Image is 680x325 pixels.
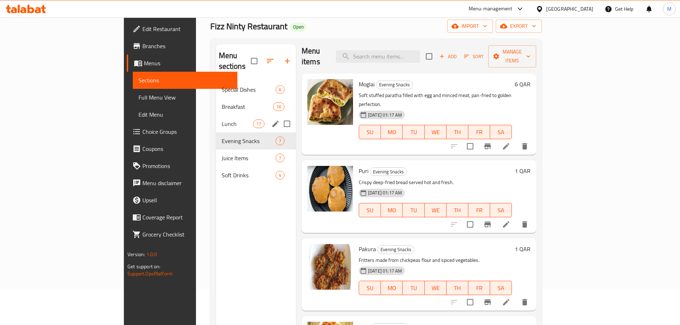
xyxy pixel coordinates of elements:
button: delete [516,138,533,155]
span: Add [438,52,458,61]
span: Choice Groups [142,127,232,136]
span: Sort sections [262,52,279,70]
div: Juice Items7 [216,149,296,167]
button: Manage items [488,45,536,67]
button: MO [381,281,403,295]
a: Upsell [127,192,237,209]
button: SA [490,125,512,139]
span: [DATE] 01:17 AM [365,268,405,274]
a: Coverage Report [127,209,237,226]
button: SU [359,203,381,217]
a: Coupons [127,140,237,157]
span: Menus [144,59,232,67]
button: Branch-specific-item [479,138,496,155]
h6: 6 QAR [515,79,530,89]
span: Branches [142,42,232,50]
button: MO [381,203,403,217]
button: WE [425,125,447,139]
span: TU [406,205,422,215]
span: Add item [437,51,459,62]
span: Moglai [359,79,374,90]
button: SU [359,125,381,139]
span: [DATE] 01:17 AM [365,112,405,118]
img: Puri [307,166,353,212]
div: items [273,102,284,111]
span: Evening Snacks [370,168,407,176]
span: Puri [359,166,368,176]
span: SA [493,127,509,137]
span: Promotions [142,162,232,170]
a: Edit menu item [502,142,510,151]
button: FR [468,125,490,139]
span: 4 [276,172,284,179]
span: Sort [464,52,484,61]
span: 16 [273,103,284,110]
div: Menu-management [469,5,513,13]
span: Menu disclaimer [142,179,232,187]
span: Soft Drinks [222,171,276,179]
span: 6 [276,86,284,93]
button: WE [425,203,447,217]
button: Add [437,51,459,62]
span: TH [449,127,465,137]
button: WE [425,281,447,295]
span: MO [384,283,400,293]
div: [GEOGRAPHIC_DATA] [546,5,593,13]
div: items [276,137,284,145]
span: Select all sections [247,54,262,68]
p: Fritters made from chickpeas flour and spiced vegetables. [359,256,512,265]
h6: 1 QAR [515,244,530,254]
div: Lunch [222,120,253,128]
span: TH [449,205,465,215]
div: items [276,85,284,94]
button: SA [490,203,512,217]
button: SA [490,281,512,295]
a: Branches [127,37,237,55]
span: Select section [422,49,437,64]
button: edit [270,118,281,129]
div: items [253,120,265,128]
span: Breakfast [222,102,273,111]
span: Fizz Ninty Restaurant [210,18,287,34]
button: TU [403,203,424,217]
div: Lunch17edit [216,115,296,132]
span: 7 [276,138,284,144]
button: Branch-specific-item [479,216,496,233]
button: export [496,20,542,33]
span: 7 [276,155,284,162]
div: items [276,171,284,179]
span: Get support on: [127,262,160,271]
button: SU [359,281,381,295]
span: Open [290,24,307,30]
img: Moglai [307,79,353,125]
button: MO [381,125,403,139]
button: TH [447,125,468,139]
div: Special Dishes [222,85,276,94]
button: FR [468,281,490,295]
span: FR [471,205,487,215]
span: Pakura [359,244,376,254]
span: Sections [138,76,232,85]
button: TH [447,281,468,295]
h2: Menu items [302,46,327,67]
button: delete [516,294,533,311]
span: Evening Snacks [378,245,414,254]
button: Add section [279,52,296,70]
span: MO [384,127,400,137]
h6: 1 QAR [515,166,530,176]
p: Soft stuffed paratha filled with egg and minced meat, pan-fried to golden perfection. [359,91,512,109]
button: Sort [462,51,485,62]
div: items [276,154,284,162]
span: Full Menu View [138,93,232,102]
nav: Menu sections [216,78,296,187]
span: Juice Items [222,154,276,162]
button: import [447,20,493,33]
span: Edit Menu [138,110,232,119]
p: Crispy deep-fried bread served hot and fresh. [359,178,512,187]
span: MO [384,205,400,215]
span: Sort items [459,51,488,62]
button: TH [447,203,468,217]
span: Select to update [463,217,478,232]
